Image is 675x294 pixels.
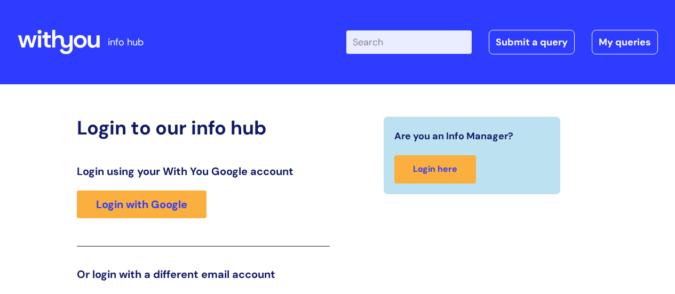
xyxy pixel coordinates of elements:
[489,30,575,54] a: Submit a query
[77,190,207,218] a: Login with Google
[592,30,658,54] a: My queries
[394,155,476,184] a: Login here
[108,34,144,51] p: info hub
[346,30,472,54] input: Search
[77,165,330,178] h3: Login using your With You Google account
[77,116,330,139] h2: Login to our info hub
[394,128,513,145] span: Are you an Info Manager?
[77,268,330,281] h3: Or login with a different email account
